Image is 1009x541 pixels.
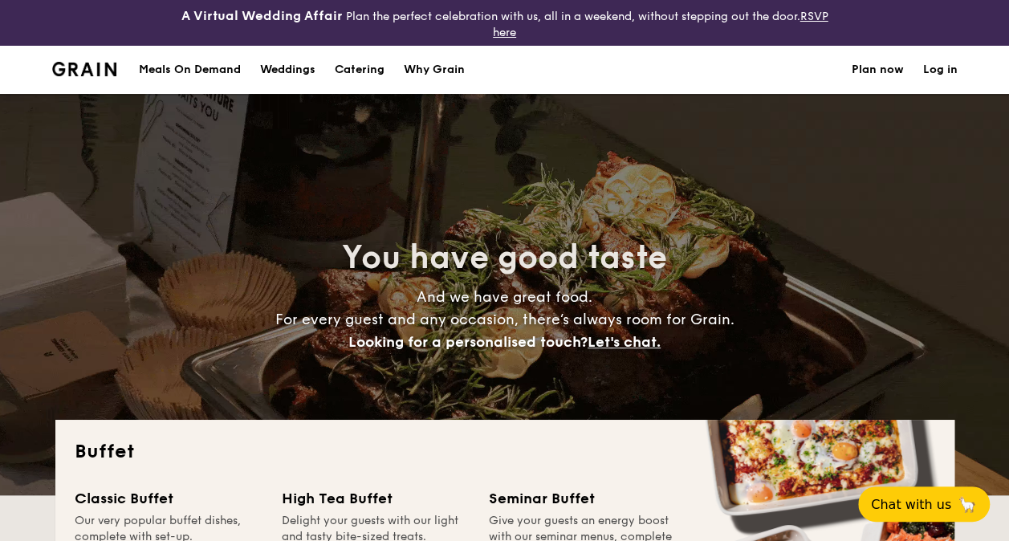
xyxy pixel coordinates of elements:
[129,46,250,94] a: Meals On Demand
[169,6,841,39] div: Plan the perfect celebration with us, all in a weekend, without stepping out the door.
[181,6,343,26] h4: A Virtual Wedding Affair
[348,333,588,351] span: Looking for a personalised touch?
[342,238,667,277] span: You have good taste
[75,439,935,465] h2: Buffet
[394,46,474,94] a: Why Grain
[52,62,117,76] img: Grain
[260,46,315,94] div: Weddings
[858,486,990,522] button: Chat with us🦙
[588,333,661,351] span: Let's chat.
[139,46,241,94] div: Meals On Demand
[958,495,977,514] span: 🦙
[250,46,325,94] a: Weddings
[923,46,958,94] a: Log in
[335,46,384,94] h1: Catering
[871,497,951,512] span: Chat with us
[325,46,394,94] a: Catering
[52,62,117,76] a: Logotype
[852,46,904,94] a: Plan now
[404,46,465,94] div: Why Grain
[275,288,734,351] span: And we have great food. For every guest and any occasion, there’s always room for Grain.
[282,487,470,510] div: High Tea Buffet
[75,487,262,510] div: Classic Buffet
[489,487,677,510] div: Seminar Buffet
